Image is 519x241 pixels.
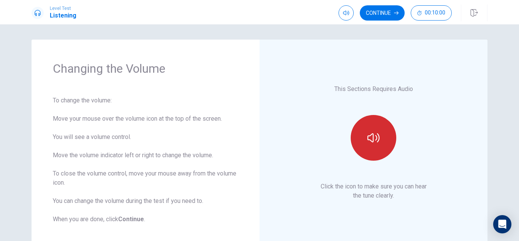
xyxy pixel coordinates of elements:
div: Open Intercom Messenger [493,215,511,233]
h1: Changing the Volume [53,61,238,76]
p: This Sections Requires Audio [334,85,413,94]
span: Level Test [50,6,76,11]
button: 00:10:00 [411,5,452,21]
span: 00:10:00 [425,10,445,16]
h1: Listening [50,11,76,20]
p: Click the icon to make sure you can hear the tune clearly. [321,182,427,200]
button: Continue [360,5,405,21]
div: To change the volume: Move your mouse over the volume icon at the top of the screen. You will see... [53,96,238,224]
b: Continue [118,215,144,223]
